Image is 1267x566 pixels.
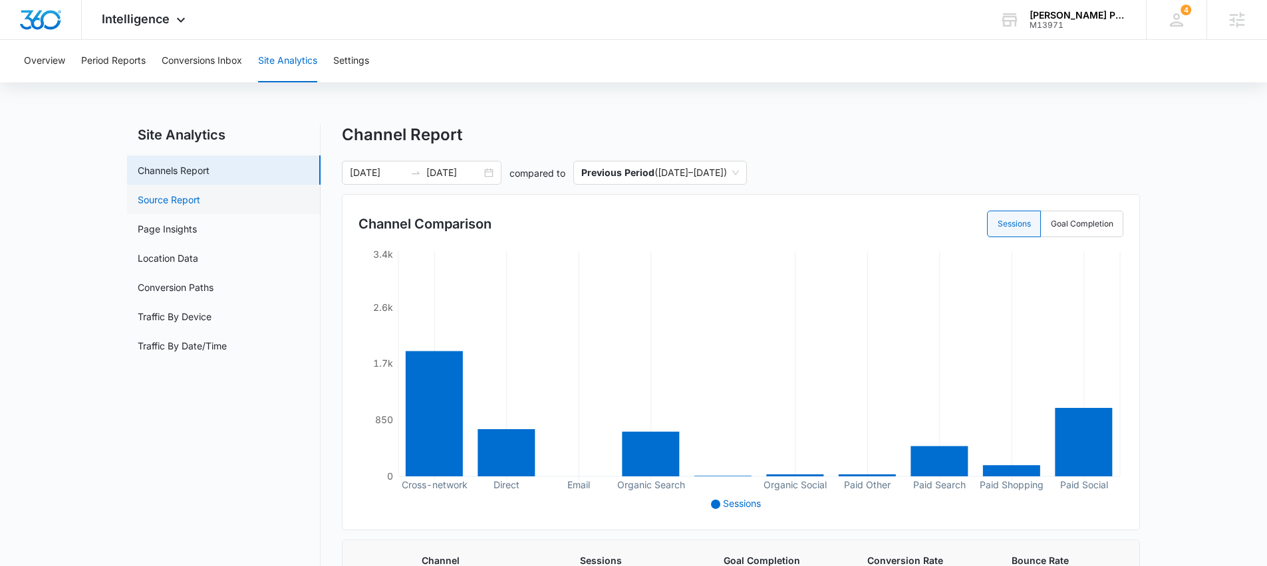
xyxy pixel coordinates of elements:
[1030,21,1127,30] div: account id
[258,40,317,82] button: Site Analytics
[373,357,393,369] tspan: 1.7k
[358,214,492,234] h3: Channel Comparison
[24,40,65,82] button: Overview
[509,166,565,180] p: compared to
[426,165,482,180] input: End date
[102,12,170,26] span: Intelligence
[410,167,421,178] span: to
[723,498,761,509] span: Sessions
[1030,10,1127,21] div: account name
[127,125,321,145] h2: Site Analytics
[162,40,242,82] button: Conversions Inbox
[373,248,393,260] tspan: 3.4k
[764,479,827,491] tspan: Organic Social
[980,479,1044,491] tspan: Paid Shopping
[402,479,468,490] tspan: Cross-network
[387,470,393,482] tspan: 0
[1060,479,1108,490] tspan: Paid Social
[373,302,393,313] tspan: 2.6k
[844,479,891,490] tspan: Paid Other
[1181,5,1191,15] div: notifications count
[138,310,211,324] a: Traffic By Device
[350,165,405,180] input: Start date
[81,40,146,82] button: Period Reports
[333,40,369,82] button: Settings
[493,479,519,490] tspan: Direct
[138,222,197,236] a: Page Insights
[410,167,421,178] span: swap-right
[138,339,227,353] a: Traffic By Date/Time
[138,193,200,207] a: Source Report
[375,414,393,425] tspan: 850
[581,167,654,178] p: Previous Period
[1041,211,1123,237] label: Goal Completion
[987,211,1041,237] label: Sessions
[581,161,739,184] span: ( [DATE] – [DATE] )
[913,479,966,490] tspan: Paid Search
[138,163,210,177] a: Channels Report
[138,280,213,294] a: Conversion Paths
[617,479,685,491] tspan: Organic Search
[138,251,198,265] a: Location Data
[342,125,462,145] h1: Channel Report
[567,479,590,490] tspan: Email
[1181,5,1191,15] span: 4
